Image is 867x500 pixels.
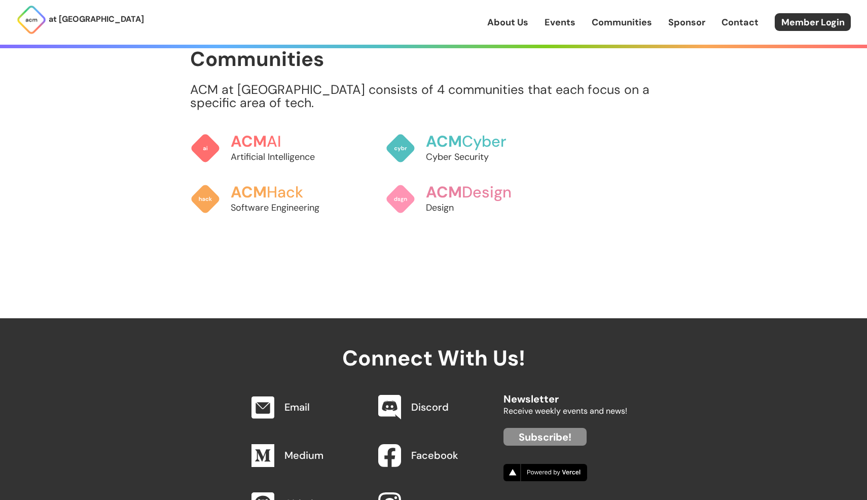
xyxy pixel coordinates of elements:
[426,182,462,202] span: ACM
[411,449,458,462] a: Facebook
[16,5,144,35] a: at [GEOGRAPHIC_DATA]
[190,174,337,224] a: ACMHackSoftware Engineering
[385,174,532,224] a: ACMDesignDesign
[721,16,758,29] a: Contact
[378,444,401,467] img: Facebook
[49,13,144,26] p: at [GEOGRAPHIC_DATA]
[426,201,532,214] p: Design
[190,83,677,110] p: ACM at [GEOGRAPHIC_DATA] consists of 4 communities that each focus on a specific area of tech.
[503,464,587,481] img: Vercel
[487,16,528,29] a: About Us
[16,5,47,35] img: ACM Logo
[668,16,705,29] a: Sponsor
[426,133,532,150] h3: Cyber
[240,318,627,370] h2: Connect With Us!
[231,131,267,151] span: ACM
[231,182,267,202] span: ACM
[592,16,652,29] a: Communities
[231,201,337,214] p: Software Engineering
[190,48,677,70] h1: Communities
[251,396,274,419] img: Email
[503,428,587,446] a: Subscribe!
[231,133,337,150] h3: AI
[775,13,851,31] a: Member Login
[284,449,323,462] a: Medium
[545,16,575,29] a: Events
[378,395,401,420] img: Discord
[231,150,337,163] p: Artificial Intelligence
[411,401,449,414] a: Discord
[503,383,627,405] h2: Newsletter
[251,444,274,467] img: Medium
[385,123,532,174] a: ACMCyberCyber Security
[426,184,532,201] h3: Design
[426,131,462,151] span: ACM
[503,405,627,418] p: Receive weekly events and news!
[231,184,337,201] h3: Hack
[190,133,221,163] img: ACM AI
[385,184,416,214] img: ACM Design
[284,401,310,414] a: Email
[426,150,532,163] p: Cyber Security
[190,123,337,174] a: ACMAIArtificial Intelligence
[385,133,416,163] img: ACM Cyber
[190,184,221,214] img: ACM Hack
